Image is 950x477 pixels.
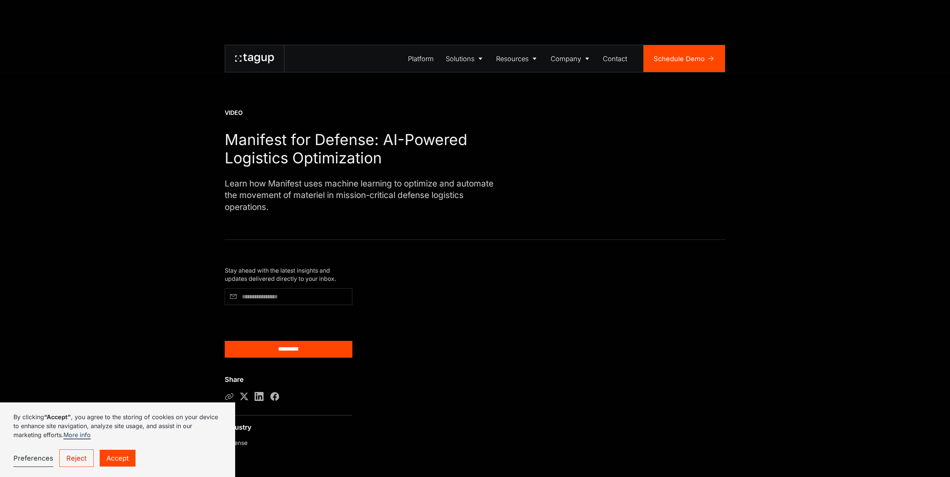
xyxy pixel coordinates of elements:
div: Platform [408,54,434,64]
a: More info [63,431,91,439]
div: Solutions [446,54,474,64]
iframe: YouTube embed [393,267,725,454]
p: Learn how Manifest uses machine learning to optimize and automate the movement of materiel in mis... [225,178,493,213]
form: Article Subscribe [225,288,352,358]
div: Schedule Demo [654,54,705,64]
h1: Manifest for Defense: AI-Powered Logistics Optimization [225,131,527,167]
div: Share [225,374,244,385]
a: Solutions [440,45,490,72]
div: Stay ahead with the latest insights and updates delivered directly to your inbox. [225,267,352,283]
div: Contact [603,54,627,64]
a: Resources [490,45,545,72]
a: Contact [597,45,633,72]
strong: “Accept” [44,413,71,421]
a: Reject [59,449,94,467]
iframe: reCAPTCHA [225,308,312,331]
a: Accept [100,450,136,467]
a: Schedule Demo [644,45,725,72]
a: Preferences [13,450,53,467]
div: Industry [225,422,252,432]
div: Company [551,54,581,64]
div: Resources [496,54,529,64]
a: Platform [402,45,440,72]
div: Defense [225,439,247,447]
p: By clicking , you agree to the storing of cookies on your device to enhance site navigation, anal... [13,412,222,439]
a: Company [545,45,597,72]
div: Video [225,109,527,117]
